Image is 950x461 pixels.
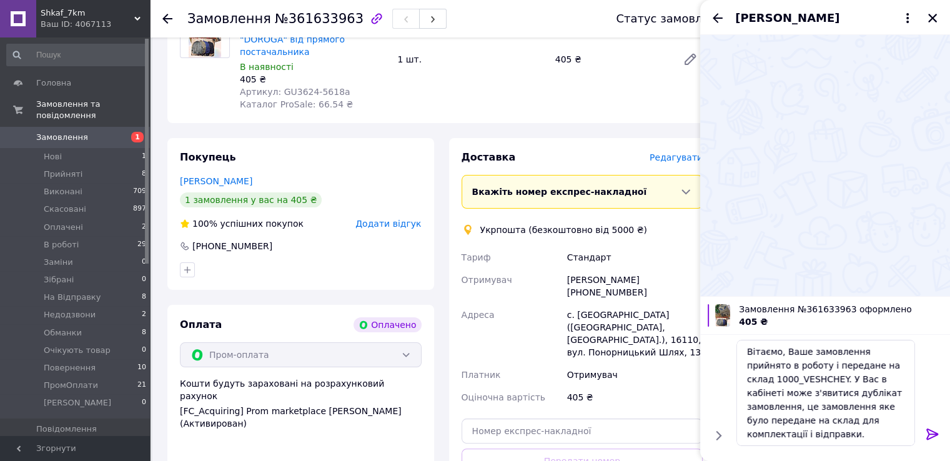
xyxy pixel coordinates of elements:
[462,392,545,402] span: Оціночна вартість
[133,186,146,197] span: 709
[192,219,217,229] span: 100%
[44,292,101,303] span: На Відправку
[44,345,111,356] span: Очікують товар
[44,204,86,215] span: Скасовані
[36,132,88,143] span: Замовлення
[275,11,364,26] span: №361633963
[462,370,501,380] span: Платник
[131,132,144,142] span: 1
[142,292,146,303] span: 8
[354,317,421,332] div: Оплачено
[355,219,421,229] span: Додати відгук
[44,222,83,233] span: Оплачені
[715,304,730,327] img: 6781939350_w100_h100_ryukzak-muzhskoj-brezent.jpg
[41,19,150,30] div: Ваш ID: 4067113
[565,364,705,386] div: Отримувач
[137,239,146,250] span: 29
[180,176,252,186] a: [PERSON_NAME]
[462,252,491,262] span: Тариф
[142,345,146,356] span: 0
[142,222,146,233] span: 2
[137,380,146,391] span: 21
[162,12,172,25] div: Повернутися назад
[36,424,97,435] span: Повідомлення
[565,386,705,409] div: 405 ₴
[472,187,647,197] span: Вкажіть номер експрес-накладної
[41,7,134,19] span: Shkaf_7km
[678,47,703,72] a: Редагувати
[44,257,73,268] span: Заміни
[240,73,387,86] div: 405 ₴
[240,87,350,97] span: Артикул: GU3624-5618a
[180,319,222,330] span: Оплата
[240,99,353,109] span: Каталог ProSale: 66.54 ₴
[565,269,705,304] div: [PERSON_NAME] [PHONE_NUMBER]
[44,169,82,180] span: Прийняті
[477,224,650,236] div: Укрпошта (безкоштовно від 5000 ₴)
[180,151,236,163] span: Покупець
[735,10,915,26] button: [PERSON_NAME]
[137,362,146,374] span: 10
[142,397,146,409] span: 0
[736,340,915,446] textarea: Вітаємо, Ваше замовлення прийнято в роботу і передане на склад 1000_VESHCHEY. У Вас в кабінеті мо...
[462,419,703,444] input: Номер експрес-накладної
[650,152,703,162] span: Редагувати
[710,427,726,444] button: Показати кнопки
[565,304,705,364] div: с. [GEOGRAPHIC_DATA] ([GEOGRAPHIC_DATA], [GEOGRAPHIC_DATA].), 16110, вул. Понорницький Шлях, 13
[142,151,146,162] span: 1
[462,151,516,163] span: Доставка
[44,239,79,250] span: В роботі
[180,405,422,430] div: [FC_Acquiring] Prom marketplace [PERSON_NAME] (Активирован)
[180,192,322,207] div: 1 замовлення у вас на 405 ₴
[44,327,82,339] span: Обманки
[191,240,274,252] div: [PHONE_NUMBER]
[392,51,550,68] div: 1 шт.
[616,12,731,25] div: Статус замовлення
[44,362,96,374] span: Повернення
[462,310,495,320] span: Адреса
[142,327,146,339] span: 8
[6,44,147,66] input: Пошук
[36,99,150,121] span: Замовлення та повідомлення
[180,377,422,430] div: Кошти будуть зараховані на розрахунковий рахунок
[142,257,146,268] span: 0
[710,11,725,26] button: Назад
[44,274,74,285] span: Зібрані
[565,246,705,269] div: Стандарт
[187,11,271,26] span: Замовлення
[133,204,146,215] span: 897
[44,186,82,197] span: Виконані
[240,62,294,72] span: В наявності
[44,397,111,409] span: [PERSON_NAME]
[180,217,304,230] div: успішних покупок
[44,380,98,391] span: ПромОплати
[925,11,940,26] button: Закрити
[142,274,146,285] span: 0
[142,309,146,320] span: 2
[142,169,146,180] span: 8
[739,317,768,327] span: 405 ₴
[735,10,839,26] span: [PERSON_NAME]
[36,77,71,89] span: Головна
[550,51,673,68] div: 405 ₴
[739,303,943,315] span: Замовлення №361633963 оформлено
[462,275,512,285] span: Отримувач
[44,151,62,162] span: Нові
[44,309,96,320] span: Недодзвони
